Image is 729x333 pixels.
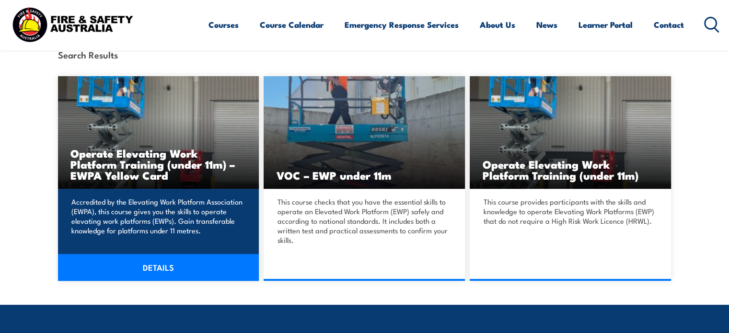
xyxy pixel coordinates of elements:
a: Course Calendar [260,12,324,37]
a: Learner Portal [579,12,633,37]
h3: Operate Elevating Work Platform Training (under 11m) [482,159,659,181]
a: DETAILS [58,254,259,281]
img: VOC – EWP under 11m [264,76,465,189]
img: Operate Elevating Work Platform Training (under 11m) – EWPA Yellow Card [58,76,259,189]
a: Contact [654,12,684,37]
a: Emergency Response Services [345,12,459,37]
p: This course provides participants with the skills and knowledge to operate Elevating Work Platfor... [483,197,655,226]
p: This course checks that you have the essential skills to operate an Elevated Work Platform (EWP) ... [277,197,449,245]
h3: VOC – EWP under 11m [276,170,452,181]
a: News [536,12,557,37]
p: Accredited by the Elevating Work Platform Association (EWPA), this course gives you the skills to... [71,197,243,235]
strong: Search Results [58,48,118,61]
img: VOC – EWP under 11m TRAINING [470,76,671,189]
h3: Operate Elevating Work Platform Training (under 11m) – EWPA Yellow Card [70,148,247,181]
a: Courses [208,12,239,37]
a: About Us [480,12,515,37]
a: Operate Elevating Work Platform Training (under 11m) [470,76,671,189]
